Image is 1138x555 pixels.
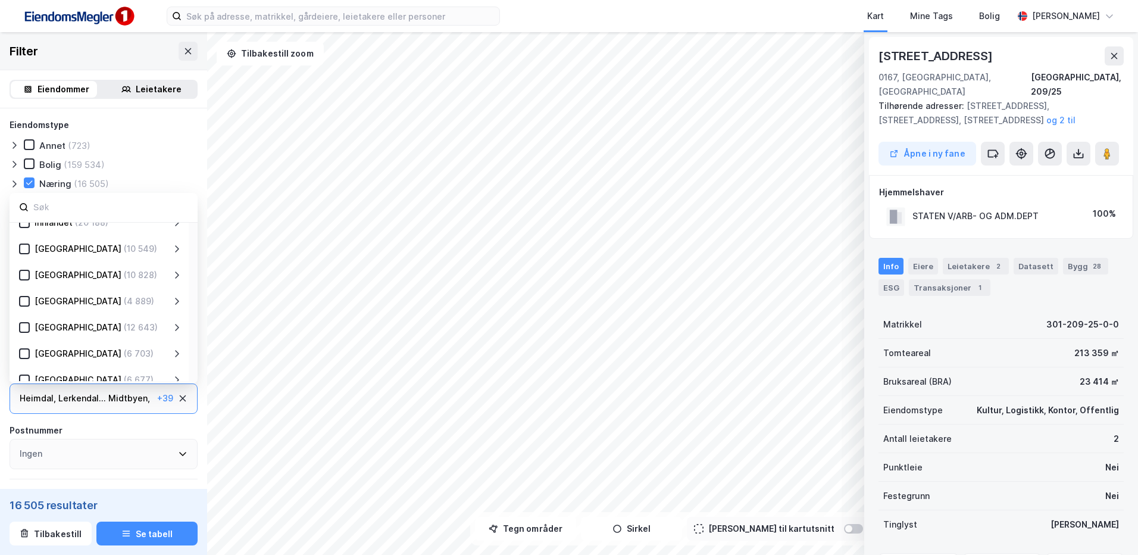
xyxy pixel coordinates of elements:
[883,517,917,532] div: Tinglyst
[10,423,62,438] div: Postnummer
[96,522,198,545] button: Se tabell
[878,142,976,166] button: Åpne i ny fane
[1051,517,1119,532] div: [PERSON_NAME]
[883,346,931,360] div: Tomteareal
[883,489,930,503] div: Festegrunn
[581,517,682,541] button: Sirkel
[1031,70,1124,99] div: [GEOGRAPHIC_DATA], 209/25
[37,82,89,96] div: Eiendommer
[867,9,884,23] div: Kart
[39,140,65,151] div: Annet
[1074,346,1119,360] div: 213 359 ㎡
[1063,258,1108,275] div: Bygg
[878,101,967,111] span: Tilhørende adresser:
[943,258,1009,275] div: Leietakere
[217,42,324,66] button: Tilbakestill zoom
[1114,432,1119,446] div: 2
[878,258,903,275] div: Info
[977,403,1119,417] div: Kultur, Logistikk, Kontor, Offentlig
[1046,317,1119,332] div: 301-209-25-0-0
[878,46,995,66] div: [STREET_ADDRESS]
[1080,375,1119,389] div: 23 414 ㎡
[124,373,154,387] div: (6 677)
[68,140,90,151] div: (723)
[1093,207,1116,221] div: 100%
[883,403,943,417] div: Eiendomstype
[883,317,922,332] div: Matrikkel
[136,82,182,96] div: Leietakere
[883,375,952,389] div: Bruksareal (BRA)
[979,9,1000,23] div: Bolig
[974,282,986,294] div: 1
[10,118,69,132] div: Eiendomstype
[992,260,1004,272] div: 2
[1105,489,1119,503] div: Nei
[20,447,42,461] div: Ingen
[10,498,198,512] div: 16 505 resultater
[908,258,938,275] div: Eiere
[108,391,150,406] div: Midtbyen ,
[883,460,923,475] div: Punktleie
[1032,9,1100,23] div: [PERSON_NAME]
[58,391,106,406] div: Lerkendal ...
[883,432,952,446] div: Antall leietakere
[1090,260,1103,272] div: 28
[20,391,56,406] div: Heimdal ,
[39,159,61,170] div: Bolig
[10,522,92,545] button: Tilbakestill
[912,209,1039,223] div: STATEN V/ARB- OG ADM.DEPT
[157,391,173,406] div: + 39
[182,7,499,25] input: Søk på adresse, matrikkel, gårdeiere, leietakere eller personer
[878,279,904,296] div: ESG
[1105,460,1119,475] div: Nei
[878,99,1114,127] div: [STREET_ADDRESS], [STREET_ADDRESS], [STREET_ADDRESS]
[10,42,38,61] div: Filter
[19,3,138,30] img: F4PB6Px+NJ5v8B7XTbfpPpyloAAAAASUVORK5CYII=
[1014,258,1058,275] div: Datasett
[1078,498,1138,555] div: Kontrollprogram for chat
[879,185,1123,199] div: Hjemmelshaver
[909,279,990,296] div: Transaksjoner
[1078,498,1138,555] iframe: Chat Widget
[39,178,71,189] div: Næring
[74,178,109,189] div: (16 505)
[878,70,1031,99] div: 0167, [GEOGRAPHIC_DATA], [GEOGRAPHIC_DATA]
[35,373,121,387] div: [GEOGRAPHIC_DATA]
[708,522,834,536] div: [PERSON_NAME] til kartutsnitt
[910,9,953,23] div: Mine Tags
[64,159,105,170] div: (159 534)
[475,517,576,541] button: Tegn områder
